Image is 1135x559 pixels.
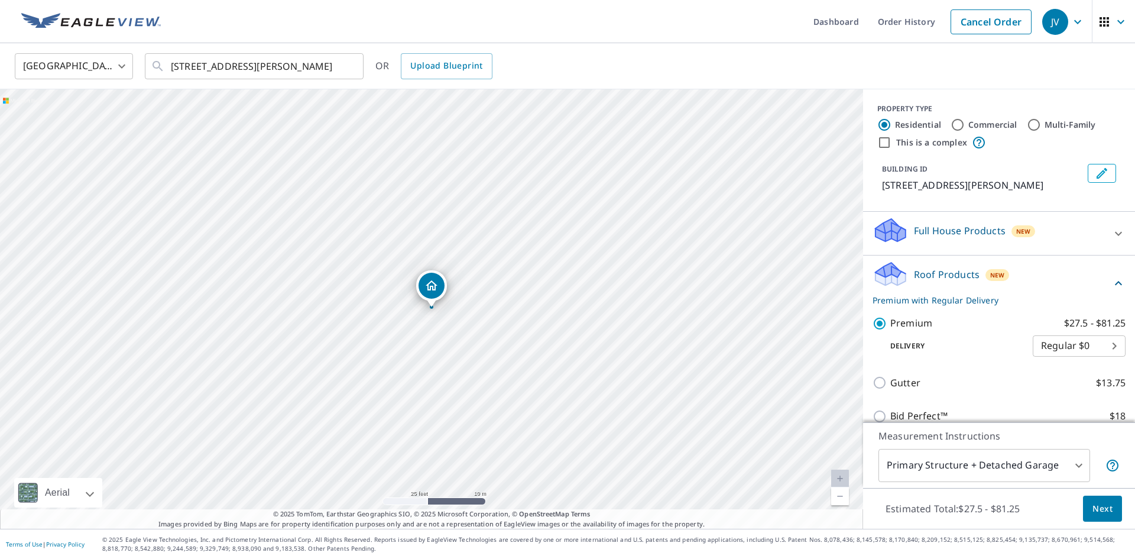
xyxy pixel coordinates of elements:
[895,119,941,131] label: Residential
[873,341,1033,351] p: Delivery
[1096,376,1126,390] p: $13.75
[876,496,1030,522] p: Estimated Total: $27.5 - $81.25
[873,294,1111,306] p: Premium with Regular Delivery
[1088,164,1116,183] button: Edit building 1
[890,376,920,390] p: Gutter
[1083,496,1122,522] button: Next
[571,509,591,518] a: Terms
[1033,329,1126,363] div: Regular $0
[914,224,1006,238] p: Full House Products
[873,260,1126,306] div: Roof ProductsNewPremium with Regular Delivery
[1110,409,1126,424] p: $18
[951,9,1032,34] a: Cancel Order
[878,449,1090,482] div: Primary Structure + Detached Garage
[171,50,339,83] input: Search by address or latitude-longitude
[831,470,849,487] a: Current Level 20, Zoom In Disabled
[1042,9,1068,35] div: JV
[990,270,1005,280] span: New
[375,53,492,79] div: OR
[968,119,1017,131] label: Commercial
[416,270,447,307] div: Dropped pin, building 1, Residential property, 4594 County Road 6 Barnum, MN 55707
[46,540,85,548] a: Privacy Policy
[14,478,102,508] div: Aerial
[914,267,980,282] p: Roof Products
[21,13,161,31] img: EV Logo
[896,137,967,148] label: This is a complex
[882,178,1083,192] p: [STREET_ADDRESS][PERSON_NAME]
[890,316,932,331] p: Premium
[401,53,492,79] a: Upload Blueprint
[1045,119,1096,131] label: Multi-Family
[1105,458,1120,473] span: Your report will include the primary structure and a detached garage if one exists.
[1092,502,1113,516] span: Next
[882,164,928,174] p: BUILDING ID
[15,50,133,83] div: [GEOGRAPHIC_DATA]
[878,429,1120,443] p: Measurement Instructions
[831,487,849,505] a: Current Level 20, Zoom Out
[6,540,43,548] a: Terms of Use
[6,541,85,548] p: |
[1016,227,1031,236] span: New
[877,104,1121,114] div: PROPERTY TYPE
[1064,316,1126,331] p: $27.5 - $81.25
[519,509,569,518] a: OpenStreetMap
[41,478,73,508] div: Aerial
[273,509,591,519] span: © 2025 TomTom, Earthstar Geographics SIO, © 2025 Microsoft Corporation, ©
[410,59,482,73] span: Upload Blueprint
[873,217,1126,250] div: Full House ProductsNew
[102,535,1129,553] p: © 2025 Eagle View Technologies, Inc. and Pictometry International Corp. All Rights Reserved. Repo...
[890,409,948,424] p: Bid Perfect™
